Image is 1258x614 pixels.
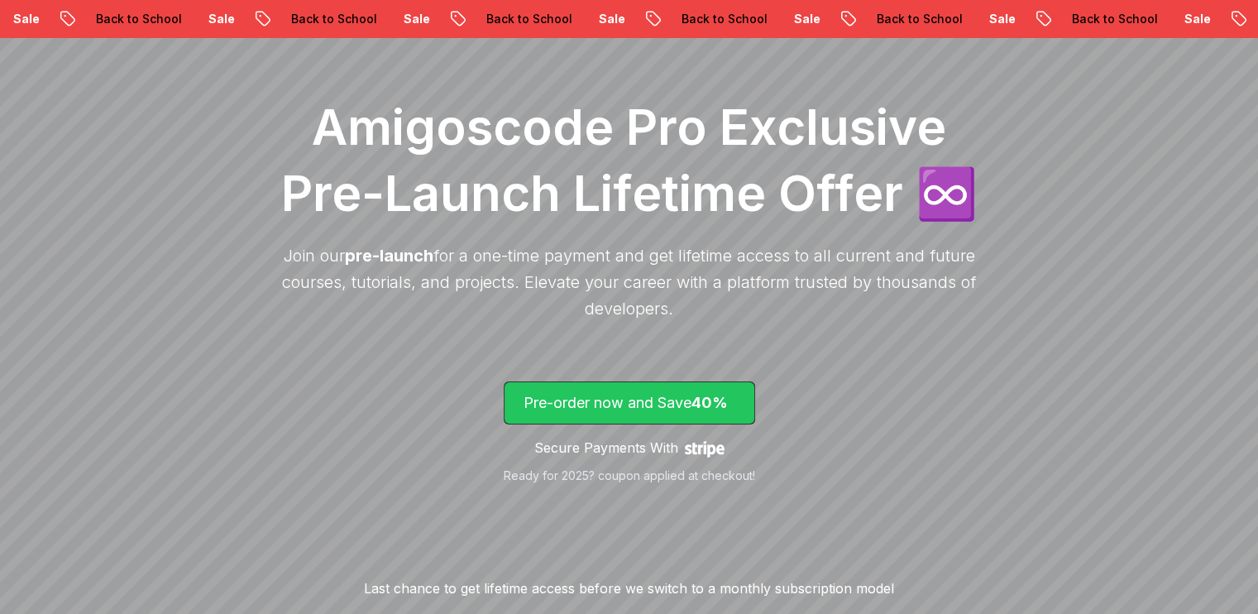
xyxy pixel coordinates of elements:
p: Back to School [277,11,390,27]
p: Back to School [1058,11,1170,27]
p: Secure Payments With [534,438,678,458]
span: pre-launch [345,246,433,266]
p: Sale [194,11,247,27]
p: Back to School [82,11,194,27]
p: Ready for 2025? coupon applied at checkout! [504,468,755,484]
p: Back to School [472,11,585,27]
p: Sale [390,11,442,27]
p: Sale [780,11,833,27]
p: Join our for a one-time payment and get lifetime access to all current and future courses, tutori... [274,242,985,322]
p: Pre-order now and Save [524,391,735,415]
p: Sale [585,11,638,27]
p: Last chance to get lifetime access before we switch to a monthly subscription model [364,578,894,598]
h1: Amigoscode Pro Exclusive Pre-Launch Lifetime Offer ♾️ [274,94,985,226]
p: Sale [975,11,1028,27]
p: Back to School [667,11,780,27]
span: 40% [691,394,728,411]
a: lifetime-access [504,381,755,484]
p: Back to School [863,11,975,27]
p: Sale [1170,11,1223,27]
